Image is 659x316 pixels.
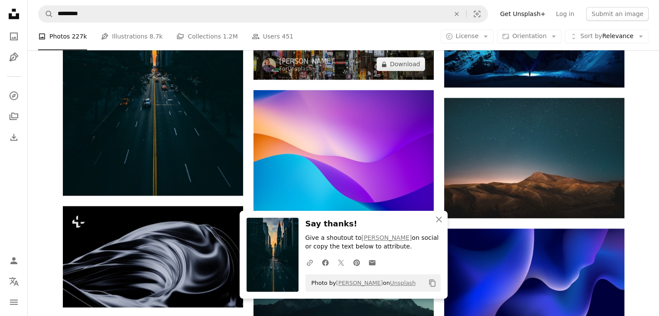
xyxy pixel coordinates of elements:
[444,98,624,218] img: brown mountains under blue sky
[38,5,488,23] form: Find visuals sitewide
[149,32,162,41] span: 8.7k
[5,108,23,125] a: Collections
[5,129,23,146] a: Download History
[279,57,334,66] a: [PERSON_NAME]
[444,275,624,283] a: yellow and white abstract painting
[63,253,243,261] a: a black and white photo of a wavy fabric
[253,155,434,162] a: blue orange and yellow wallpaper
[580,32,633,41] span: Relevance
[5,273,23,290] button: Language
[39,6,53,22] button: Search Unsplash
[262,58,276,72] img: Go to Dario Brönnimann's profile
[551,7,579,21] a: Log in
[305,218,441,230] h3: Say thanks!
[279,66,334,73] div: For
[497,29,562,43] button: Orientation
[253,90,434,227] img: blue orange and yellow wallpaper
[282,32,293,41] span: 451
[5,28,23,45] a: Photos
[495,7,551,21] a: Get Unsplash+
[441,29,494,43] button: License
[565,29,649,43] button: Sort byRelevance
[223,32,237,41] span: 1.2M
[252,23,293,50] a: Users 451
[447,6,466,22] button: Clear
[349,254,364,271] a: Share on Pinterest
[307,276,416,290] span: Photo by on
[5,5,23,24] a: Home — Unsplash
[467,6,487,22] button: Visual search
[456,32,479,39] span: License
[63,206,243,307] img: a black and white photo of a wavy fabric
[361,234,412,241] a: [PERSON_NAME]
[512,32,546,39] span: Orientation
[425,276,440,290] button: Copy to clipboard
[176,23,237,50] a: Collections 1.2M
[5,48,23,66] a: Illustrations
[586,7,649,21] button: Submit an image
[5,252,23,269] a: Log in / Sign up
[5,87,23,104] a: Explore
[318,254,333,271] a: Share on Facebook
[377,57,425,71] button: Download
[63,57,243,64] a: low light photography of vehicle crossing road between high-rise buildings
[305,234,441,251] p: Give a shoutout to on social or copy the text below to attribute.
[5,293,23,311] button: Menu
[288,66,316,72] a: Unsplash+
[101,23,163,50] a: Illustrations 8.7k
[580,32,602,39] span: Sort by
[364,254,380,271] a: Share over email
[333,254,349,271] a: Share on Twitter
[390,280,416,286] a: Unsplash
[336,280,383,286] a: [PERSON_NAME]
[444,154,624,161] a: brown mountains under blue sky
